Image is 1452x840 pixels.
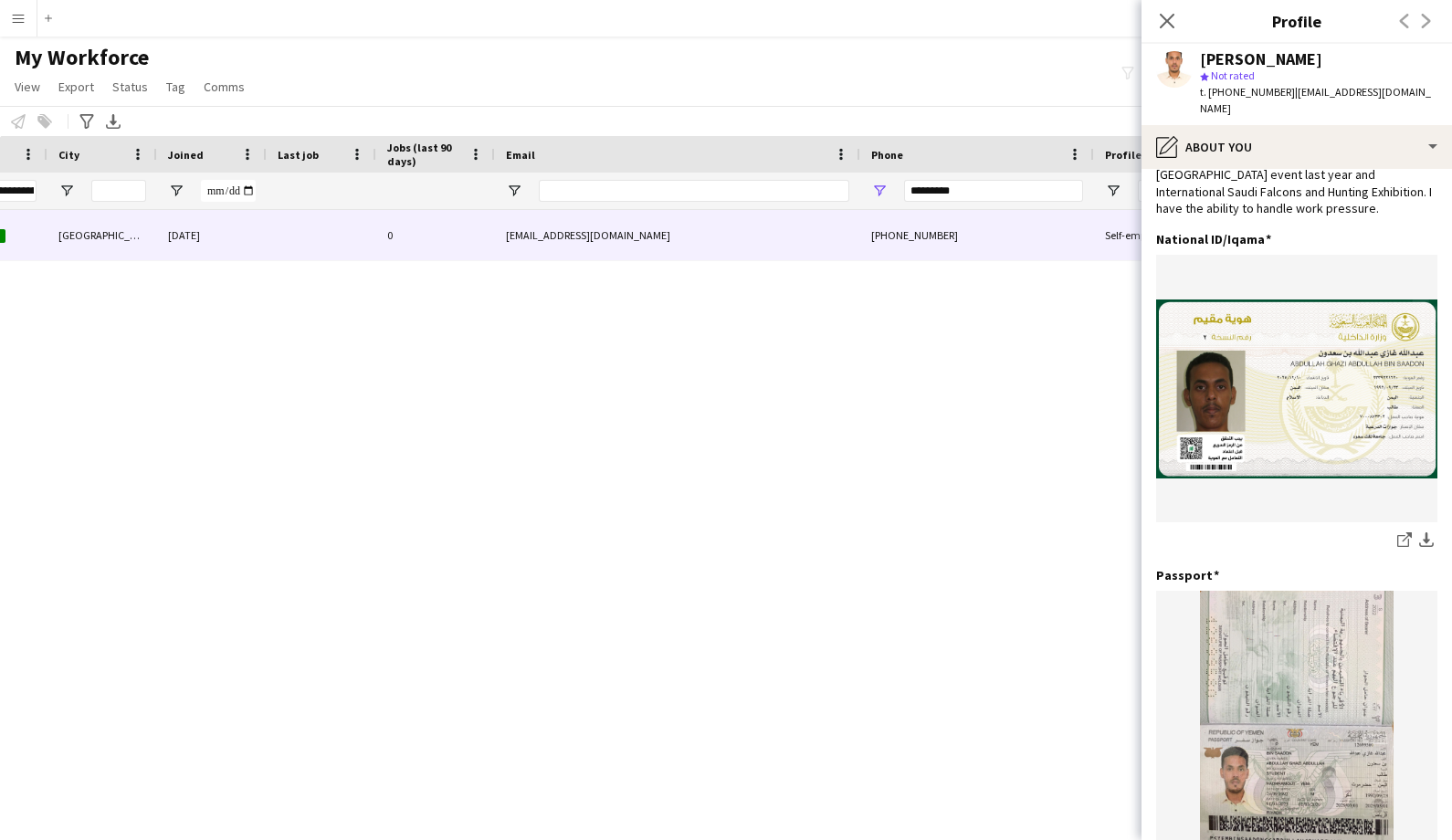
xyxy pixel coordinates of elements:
h3: Profile [1142,9,1452,33]
span: Comms [204,79,245,95]
input: Email Filter Input [539,180,849,202]
a: Tag [159,75,193,99]
span: Export [58,79,94,95]
a: Comms [196,75,252,99]
span: Email [506,148,535,162]
input: City Filter Input [91,180,146,202]
span: Tag [166,79,185,95]
app-action-btn: Advanced filters [76,110,98,132]
span: View [15,79,40,95]
div: 0 [376,210,495,260]
span: Joined [168,148,204,162]
input: Phone Filter Input [904,180,1083,202]
div: [PERSON_NAME] [1200,51,1322,68]
input: Joined Filter Input [201,180,256,202]
span: Last job [278,148,319,162]
span: Not rated [1211,68,1255,82]
button: Open Filter Menu [506,183,522,199]
img: Screenshot_٢٠٢٤-١٠-٠٩-١٤-٢٠-١٩-٦٤٣_sa.gov.moi-edit.jpg [1156,299,1437,478]
button: Open Filter Menu [168,183,184,199]
input: Profile Filter Input [1138,180,1200,202]
h3: National ID/Iqama [1156,231,1271,247]
div: [GEOGRAPHIC_DATA] [47,210,157,260]
app-action-btn: Export XLSX [102,110,124,132]
div: About you [1142,125,1452,169]
div: Self-employed Crew [1094,210,1211,260]
a: Export [51,75,101,99]
a: View [7,75,47,99]
button: Open Filter Menu [58,183,75,199]
h3: Passport [1156,567,1219,583]
div: [DATE] [157,210,267,260]
span: City [58,148,79,162]
span: My Workforce [15,44,149,71]
span: t. [PHONE_NUMBER] [1200,85,1295,99]
span: Jobs (last 90 days) [387,141,462,168]
a: Status [105,75,155,99]
button: Open Filter Menu [871,183,888,199]
div: [PHONE_NUMBER] [860,210,1094,260]
span: Profile [1105,148,1142,162]
button: Open Filter Menu [1105,183,1121,199]
span: Status [112,79,148,95]
span: | [EMAIL_ADDRESS][DOMAIN_NAME] [1200,85,1431,115]
span: Phone [871,148,903,162]
div: [EMAIL_ADDRESS][DOMAIN_NAME] [495,210,860,260]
